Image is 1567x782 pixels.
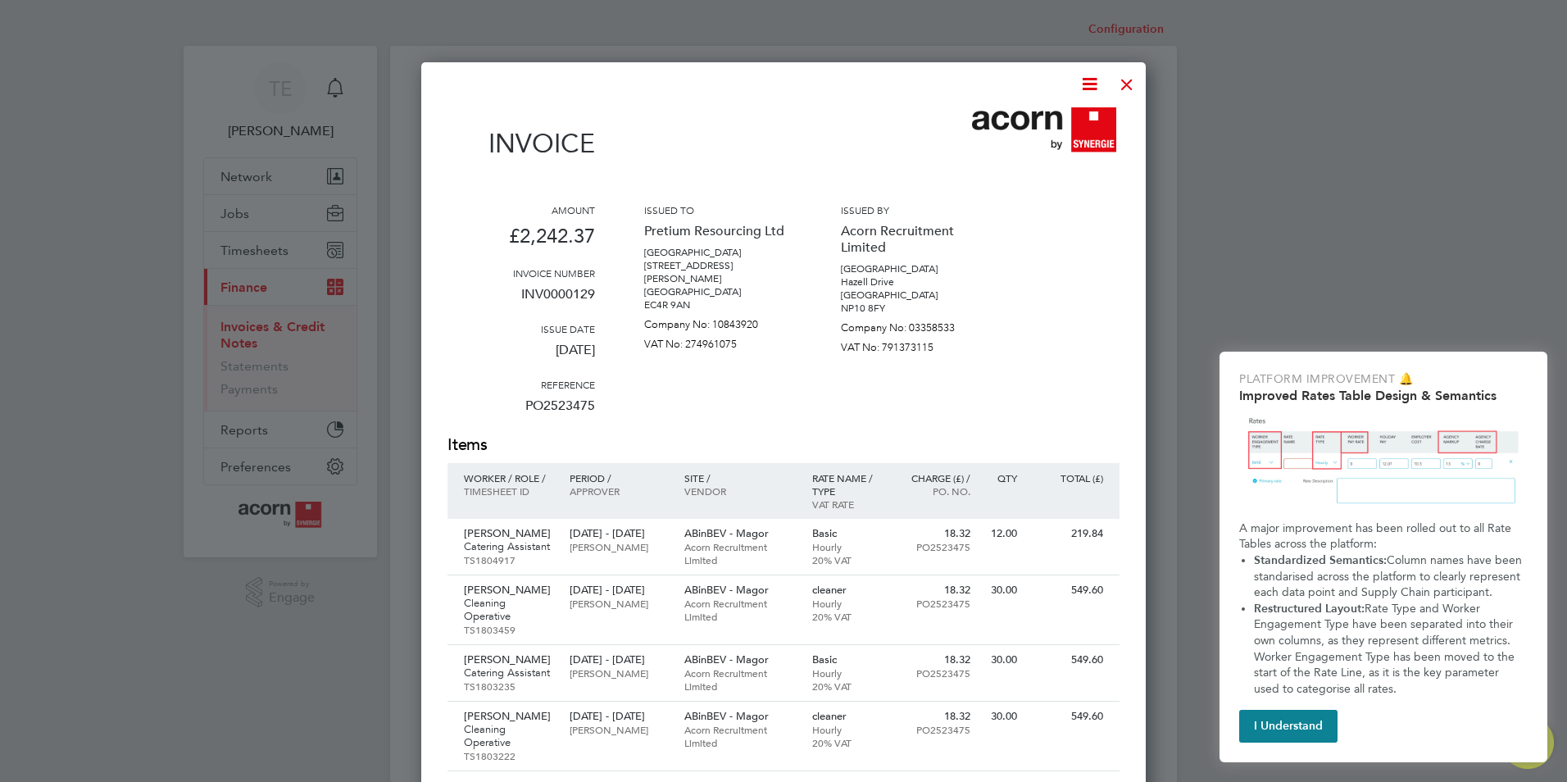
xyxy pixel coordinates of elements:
p: [STREET_ADDRESS][PERSON_NAME] [644,259,792,285]
p: ABinBEV - Magor [684,710,796,723]
p: cleaner [812,584,883,597]
p: Approver [570,484,667,498]
p: Acorn Recruitment Limited [841,216,988,262]
p: 30.00 [987,653,1017,666]
p: Hourly [812,666,883,680]
p: ABinBEV - Magor [684,527,796,540]
p: cleaner [812,710,883,723]
img: acornpeople-logo-remittance.png [972,107,1120,152]
p: 18.32 [899,710,970,723]
p: Hourly [812,540,883,553]
p: PO2523475 [899,540,970,553]
p: PO2523475 [899,666,970,680]
p: Acorn Recruitment Limited [684,597,796,623]
p: Vendor [684,484,796,498]
h1: Invoice [447,128,595,159]
p: [PERSON_NAME] [464,653,553,666]
p: NP10 8FY [841,302,988,315]
h3: Reference [447,378,595,391]
p: [PERSON_NAME] [570,597,667,610]
p: Basic [812,527,883,540]
h3: Issue date [447,322,595,335]
p: 20% VAT [812,736,883,749]
p: PO2523475 [899,723,970,736]
span: Rate Type and Worker Engagement Type have been separated into their own columns, as they represen... [1254,602,1518,696]
p: TS1804917 [464,553,553,566]
p: [PERSON_NAME] [570,723,667,736]
p: [PERSON_NAME] [570,540,667,553]
p: VAT rate [812,498,883,511]
p: Platform Improvement 🔔 [1239,371,1528,388]
p: QTY [987,471,1017,484]
p: Acorn Recruitment Limited [684,723,796,749]
p: £2,242.37 [447,216,595,266]
p: INV0000129 [447,280,595,322]
p: Worker / Role / [464,471,553,484]
p: 30.00 [987,710,1017,723]
p: 30.00 [987,584,1017,597]
h3: Issued to [644,203,792,216]
p: PO2523475 [899,597,970,610]
h3: Invoice number [447,266,595,280]
p: TS1803235 [464,680,553,693]
p: VAT No: 274961075 [644,331,792,351]
p: VAT No: 791373115 [841,334,988,354]
strong: Standardized Semantics: [1254,553,1387,567]
p: 18.32 [899,527,970,540]
p: PO2523475 [447,391,595,434]
p: [GEOGRAPHIC_DATA] [841,262,988,275]
p: [DATE] - [DATE] [570,653,667,666]
strong: Restructured Layout: [1254,602,1365,616]
img: Updated Rates Table Design & Semantics [1239,410,1528,514]
p: Pretium Resourcing Ltd [644,216,792,246]
h3: Amount [447,203,595,216]
p: Company No: 10843920 [644,311,792,331]
p: Hazell Drive [841,275,988,289]
p: Basic [812,653,883,666]
p: 549.60 [1033,710,1103,723]
p: TS1803222 [464,749,553,762]
p: Timesheet ID [464,484,553,498]
p: EC4R 9AN [644,298,792,311]
h2: Items [447,434,1120,457]
p: Company No: 03358533 [841,315,988,334]
p: Total (£) [1033,471,1103,484]
p: 18.32 [899,653,970,666]
p: [PERSON_NAME] [464,527,553,540]
p: [PERSON_NAME] [570,666,667,680]
p: Catering Assistant [464,666,553,680]
p: TS1803459 [464,623,553,636]
h2: Improved Rates Table Design & Semantics [1239,388,1528,403]
p: Cleaning Operative [464,597,553,623]
p: A major improvement has been rolled out to all Rate Tables across the platform: [1239,521,1528,552]
span: Column names have been standarised across the platform to clearly represent each data point and S... [1254,553,1525,599]
p: 549.60 [1033,584,1103,597]
p: ABinBEV - Magor [684,653,796,666]
p: 549.60 [1033,653,1103,666]
p: ABinBEV - Magor [684,584,796,597]
p: Site / [684,471,796,484]
p: Rate name / type [812,471,883,498]
p: 20% VAT [812,680,883,693]
p: Cleaning Operative [464,723,553,749]
h3: Issued by [841,203,988,216]
p: [GEOGRAPHIC_DATA] [841,289,988,302]
p: [DATE] - [DATE] [570,710,667,723]
p: [DATE] - [DATE] [570,527,667,540]
p: 12.00 [987,527,1017,540]
p: Hourly [812,723,883,736]
button: I Understand [1239,710,1338,743]
div: Improved Rate Table Semantics [1220,352,1547,762]
p: Acorn Recruitment Limited [684,666,796,693]
p: [GEOGRAPHIC_DATA] [644,246,792,259]
p: 20% VAT [812,610,883,623]
p: Acorn Recruitment Limited [684,540,796,566]
p: 20% VAT [812,553,883,566]
p: [PERSON_NAME] [464,710,553,723]
p: 18.32 [899,584,970,597]
p: Po. No. [899,484,970,498]
p: Catering Assistant [464,540,553,553]
p: [GEOGRAPHIC_DATA] [644,285,792,298]
p: 219.84 [1033,527,1103,540]
p: Period / [570,471,667,484]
